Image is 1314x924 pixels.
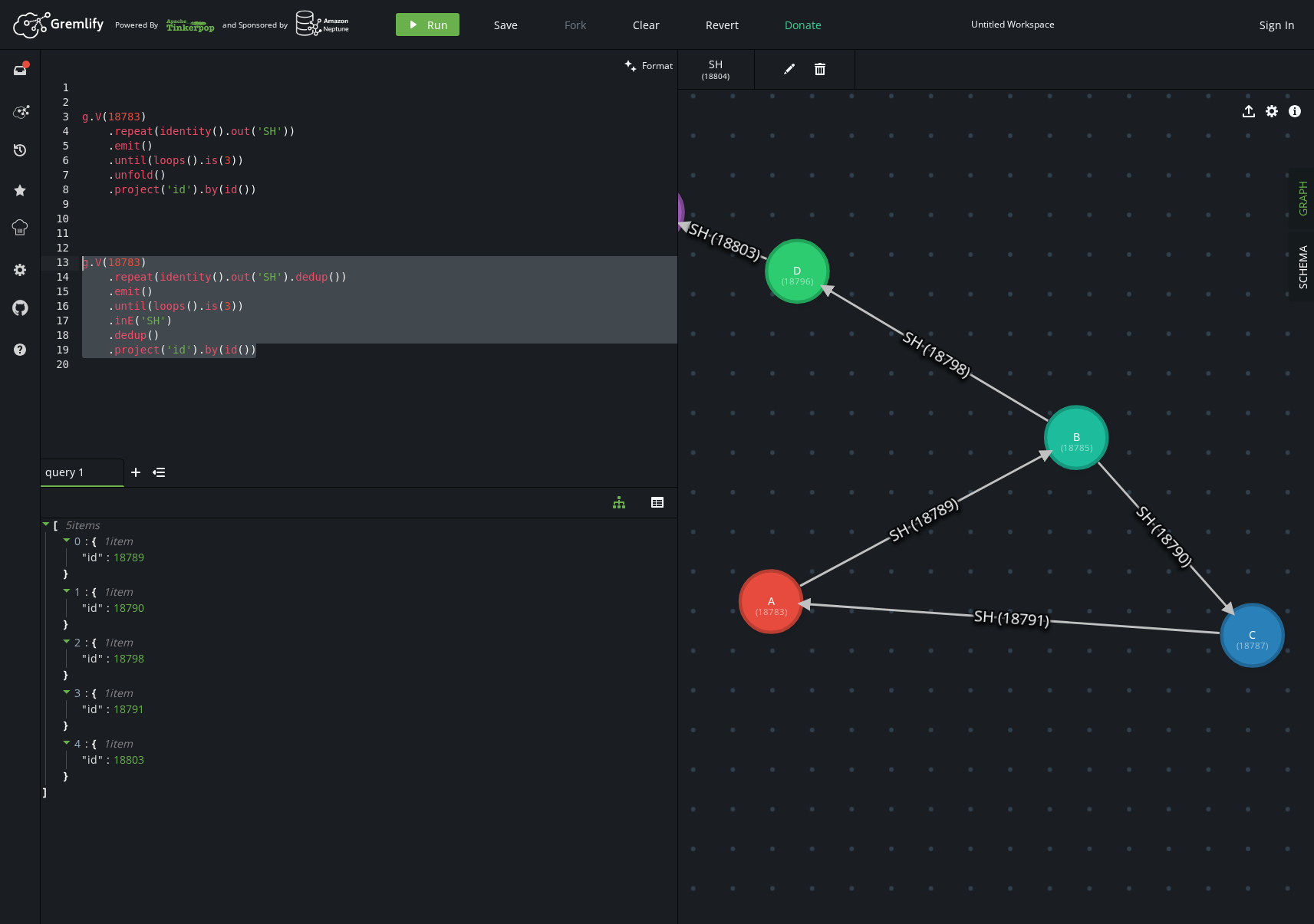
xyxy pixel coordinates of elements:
tspan: A [767,594,775,608]
div: 5 [41,140,79,154]
div: 15 [41,285,79,300]
span: 1 item [104,686,133,700]
span: Clear [633,18,660,32]
div: 3 [41,110,79,125]
span: Sign In [1260,18,1295,32]
span: " [82,600,87,615]
span: : [85,636,89,649]
span: { [92,636,96,649]
span: id [87,551,98,564]
span: { [92,686,96,700]
span: } [61,718,68,732]
span: Format [642,59,673,72]
span: 1 item [104,534,133,548]
tspan: (18787) [1237,640,1268,651]
span: " [98,651,104,666]
span: ( 18804 ) [702,71,729,81]
span: 2 [74,635,81,649]
span: id [87,601,98,615]
div: 18798 [114,652,144,666]
button: Clear [621,13,671,36]
span: } [61,617,68,631]
span: { [92,737,96,751]
span: " [98,600,104,615]
tspan: B [1072,429,1079,444]
button: Fork [552,13,598,36]
div: 18790 [114,601,144,615]
span: 1 item [104,584,133,599]
span: : [107,702,110,716]
div: 18791 [114,702,144,716]
span: } [61,769,68,783]
tspan: (18785) [1060,442,1092,453]
span: " [82,752,87,767]
div: 18 [41,329,79,344]
span: : [107,601,110,615]
span: : [107,551,110,564]
span: 1 item [104,736,133,751]
span: GRAPH [1296,181,1310,216]
button: Save [482,13,529,36]
span: id [87,652,98,666]
span: 1 [74,584,81,599]
span: Donate [785,18,822,32]
span: " [82,702,87,716]
span: Fork [565,18,586,32]
span: : [107,652,110,666]
div: 14 [41,271,79,285]
span: { [92,585,96,599]
span: 0 [74,534,81,548]
span: } [61,668,68,682]
span: Save [494,18,518,32]
button: Sign In [1252,13,1302,36]
span: " [98,550,104,564]
div: 17 [41,314,79,329]
div: 19 [41,344,79,358]
span: id [87,702,98,716]
span: SH [693,58,739,71]
span: : [85,686,89,700]
span: Revert [706,18,739,32]
tspan: (18783) [755,606,786,617]
span: query 1 [45,465,107,479]
div: 4 [41,125,79,140]
div: 2 [41,96,79,110]
span: " [98,702,104,716]
div: 9 [41,198,79,212]
span: : [85,534,89,548]
span: 4 [74,736,81,751]
div: and Sponsored by [222,10,350,39]
span: 1 item [104,635,133,649]
div: 18789 [114,551,144,564]
span: " [98,752,104,767]
button: Donate [773,13,833,36]
button: Revert [694,13,750,36]
div: 11 [41,227,79,242]
tspan: D [793,263,801,278]
div: 20 [41,358,79,373]
div: 6 [41,154,79,169]
span: { [92,534,96,548]
div: Untitled Workspace [971,18,1055,30]
span: : [85,585,89,599]
div: 10 [41,212,79,227]
div: 8 [41,183,79,198]
button: Format [620,50,677,81]
span: } [61,567,68,580]
img: AWS Neptune [295,10,350,37]
div: 16 [41,300,79,314]
button: Run [396,13,459,36]
tspan: (18796) [781,275,812,287]
span: ] [41,785,47,799]
div: Powered By [115,12,215,38]
span: [ [54,518,58,532]
span: id [87,753,98,767]
span: 3 [74,686,81,700]
tspan: C [1249,627,1256,642]
div: 7 [41,169,79,183]
span: : [107,753,110,767]
div: 18803 [114,753,144,767]
span: Run [427,18,448,32]
span: : [85,737,89,751]
span: " [82,550,87,564]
